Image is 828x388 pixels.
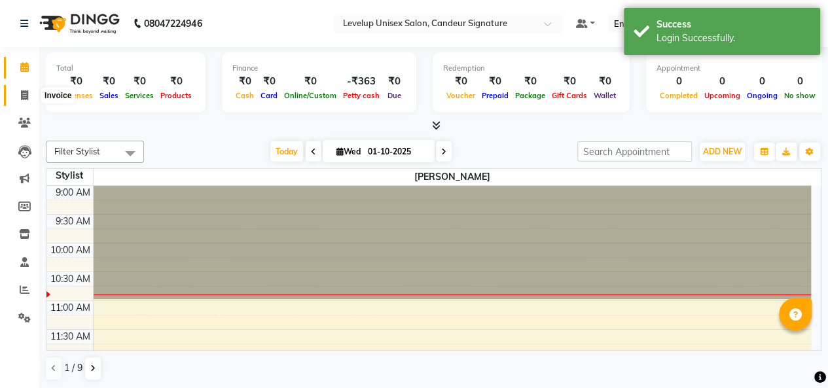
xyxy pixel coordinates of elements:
[41,88,75,103] div: Invoice
[46,169,93,183] div: Stylist
[257,74,281,89] div: ₹0
[54,146,100,156] span: Filter Stylist
[144,5,202,42] b: 08047224946
[232,74,257,89] div: ₹0
[512,91,549,100] span: Package
[232,91,257,100] span: Cash
[53,215,93,228] div: 9:30 AM
[340,74,383,89] div: -₹363
[744,74,781,89] div: 0
[364,142,429,162] input: 2025-10-01
[590,74,619,89] div: ₹0
[577,141,692,162] input: Search Appointment
[122,74,157,89] div: ₹0
[96,74,122,89] div: ₹0
[781,74,819,89] div: 0
[701,74,744,89] div: 0
[443,63,619,74] div: Redemption
[383,74,406,89] div: ₹0
[270,141,303,162] span: Today
[96,91,122,100] span: Sales
[122,91,157,100] span: Services
[48,330,93,344] div: 11:30 AM
[657,91,701,100] span: Completed
[64,361,82,375] span: 1 / 9
[94,169,812,185] span: [PERSON_NAME]
[549,74,590,89] div: ₹0
[549,91,590,100] span: Gift Cards
[657,31,810,45] div: Login Successfully.
[781,91,819,100] span: No show
[657,18,810,31] div: Success
[281,91,340,100] span: Online/Custom
[157,91,195,100] span: Products
[384,91,405,100] span: Due
[333,147,364,156] span: Wed
[443,74,478,89] div: ₹0
[48,272,93,286] div: 10:30 AM
[53,186,93,200] div: 9:00 AM
[478,74,512,89] div: ₹0
[56,63,195,74] div: Total
[512,74,549,89] div: ₹0
[48,301,93,315] div: 11:00 AM
[257,91,281,100] span: Card
[33,5,123,42] img: logo
[657,74,701,89] div: 0
[701,91,744,100] span: Upcoming
[700,143,745,161] button: ADD NEW
[744,91,781,100] span: Ongoing
[232,63,406,74] div: Finance
[443,91,478,100] span: Voucher
[157,74,195,89] div: ₹0
[56,74,96,89] div: ₹0
[478,91,512,100] span: Prepaid
[340,91,383,100] span: Petty cash
[703,147,742,156] span: ADD NEW
[48,243,93,257] div: 10:00 AM
[281,74,340,89] div: ₹0
[657,63,819,74] div: Appointment
[590,91,619,100] span: Wallet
